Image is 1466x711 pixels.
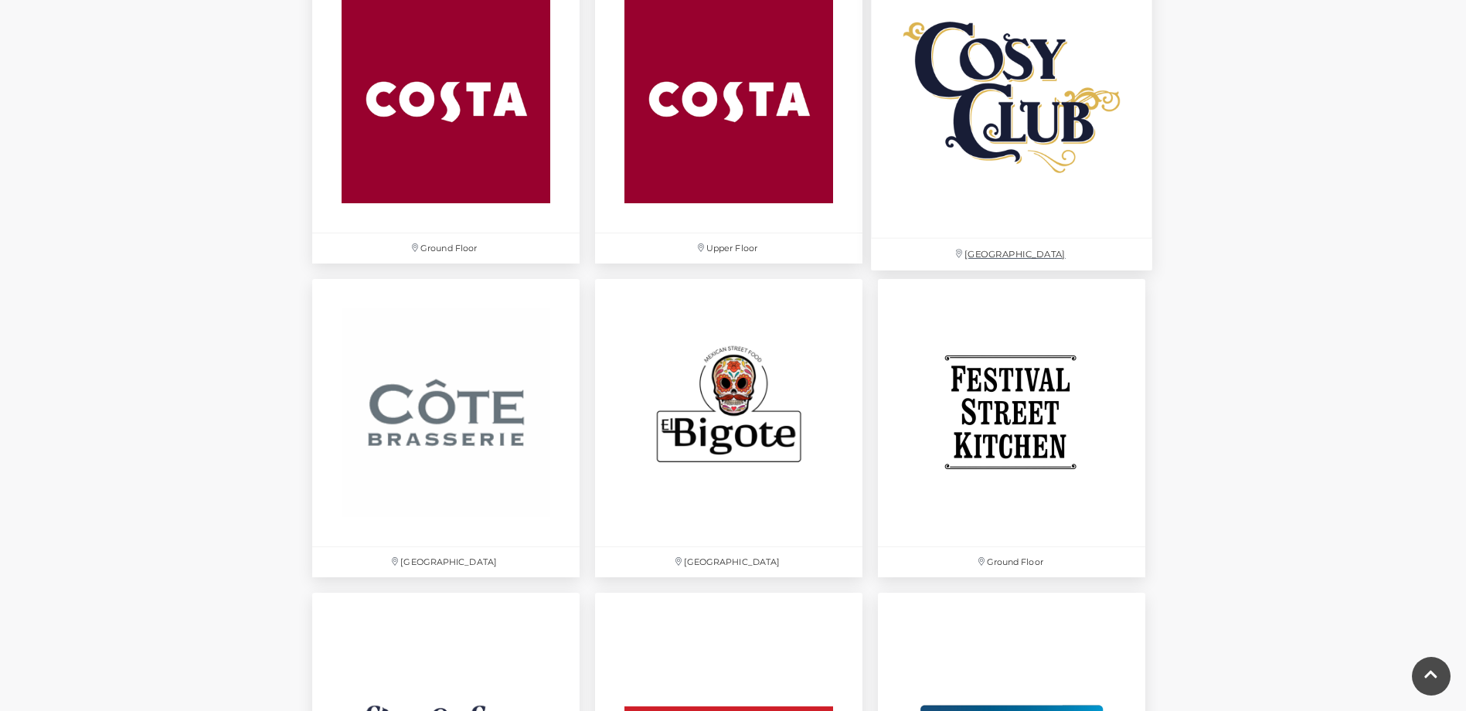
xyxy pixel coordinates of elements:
[871,239,1152,270] p: [GEOGRAPHIC_DATA]
[595,233,862,264] p: Upper Floor
[878,547,1145,577] p: Ground Floor
[587,271,870,585] a: [GEOGRAPHIC_DATA]
[870,271,1153,585] a: Ground Floor
[304,271,587,585] a: [GEOGRAPHIC_DATA]
[312,233,580,264] p: Ground Floor
[595,547,862,577] p: [GEOGRAPHIC_DATA]
[312,547,580,577] p: [GEOGRAPHIC_DATA]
